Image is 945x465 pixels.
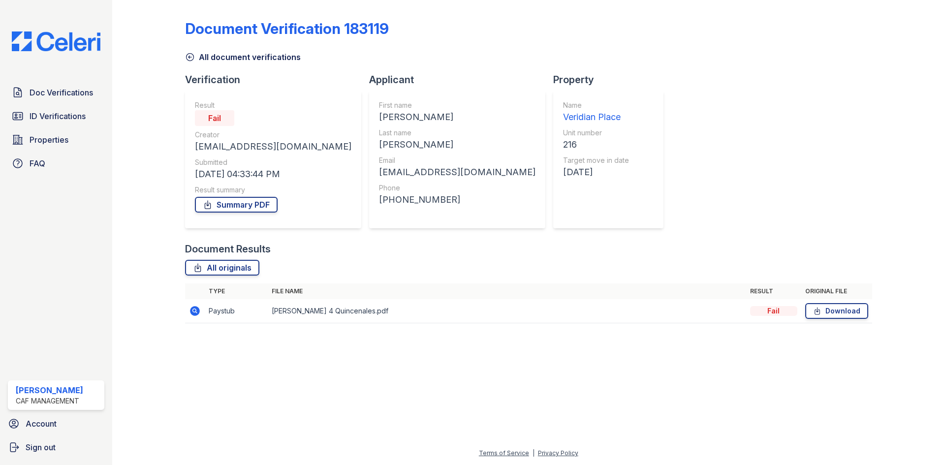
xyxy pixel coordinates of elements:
[30,157,45,169] span: FAQ
[563,165,629,179] div: [DATE]
[4,31,108,51] img: CE_Logo_Blue-a8612792a0a2168367f1c8372b55b34899dd931a85d93a1a3d3e32e68fde9ad4.png
[16,384,83,396] div: [PERSON_NAME]
[379,155,535,165] div: Email
[4,414,108,434] a: Account
[8,83,104,102] a: Doc Verifications
[563,100,629,124] a: Name Veridian Place
[379,138,535,152] div: [PERSON_NAME]
[379,100,535,110] div: First name
[195,130,351,140] div: Creator
[369,73,553,87] div: Applicant
[195,140,351,154] div: [EMAIL_ADDRESS][DOMAIN_NAME]
[16,396,83,406] div: CAF Management
[379,165,535,179] div: [EMAIL_ADDRESS][DOMAIN_NAME]
[30,87,93,98] span: Doc Verifications
[563,100,629,110] div: Name
[801,283,872,299] th: Original file
[533,449,535,457] div: |
[750,306,797,316] div: Fail
[379,110,535,124] div: [PERSON_NAME]
[379,193,535,207] div: [PHONE_NUMBER]
[185,73,369,87] div: Verification
[185,242,271,256] div: Document Results
[185,20,389,37] div: Document Verification 183119
[379,128,535,138] div: Last name
[185,260,259,276] a: All originals
[563,155,629,165] div: Target move in date
[563,110,629,124] div: Veridian Place
[8,154,104,173] a: FAQ
[805,303,868,319] a: Download
[479,449,529,457] a: Terms of Service
[205,283,268,299] th: Type
[30,134,68,146] span: Properties
[538,449,578,457] a: Privacy Policy
[195,110,234,126] div: Fail
[8,130,104,150] a: Properties
[195,197,278,213] a: Summary PDF
[379,183,535,193] div: Phone
[195,100,351,110] div: Result
[746,283,801,299] th: Result
[26,441,56,453] span: Sign out
[8,106,104,126] a: ID Verifications
[205,299,268,323] td: Paystub
[553,73,671,87] div: Property
[195,185,351,195] div: Result summary
[268,283,746,299] th: File name
[563,138,629,152] div: 216
[30,110,86,122] span: ID Verifications
[195,167,351,181] div: [DATE] 04:33:44 PM
[195,157,351,167] div: Submitted
[4,437,108,457] a: Sign out
[185,51,301,63] a: All document verifications
[26,418,57,430] span: Account
[268,299,746,323] td: [PERSON_NAME] 4 Quincenales.pdf
[563,128,629,138] div: Unit number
